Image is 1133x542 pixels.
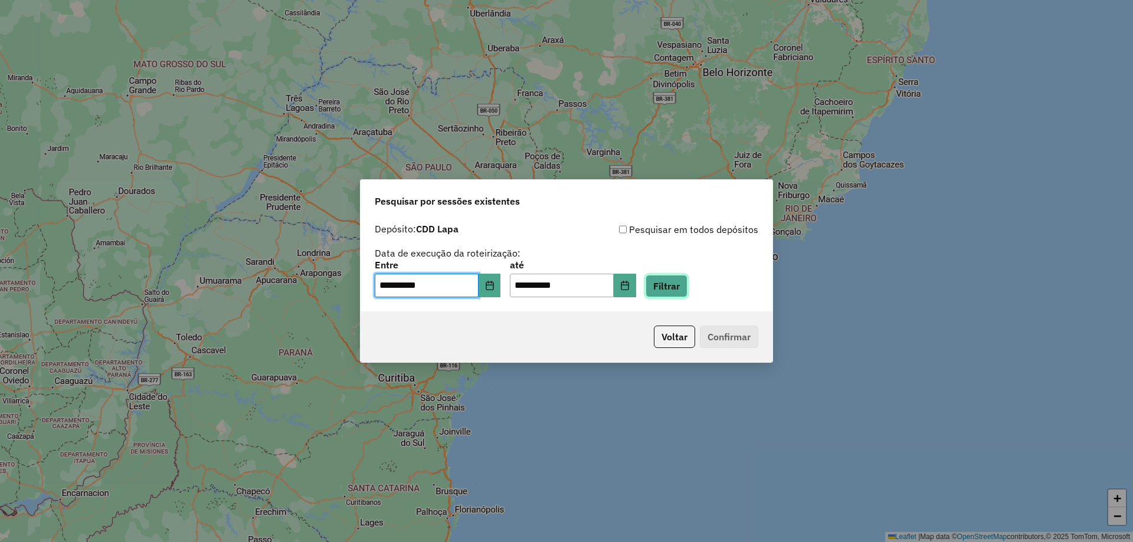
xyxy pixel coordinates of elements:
[375,194,520,208] span: Pesquisar por sessões existentes
[375,246,520,260] label: Data de execução da roteirização:
[566,222,758,236] div: Pesquisar em todos depósitos
[614,274,636,297] button: Choose Date
[510,258,636,272] label: até
[416,223,459,235] strong: CDD Lapa
[375,258,500,272] label: Entre
[375,222,459,236] label: Depósito:
[654,326,695,348] button: Voltar
[646,275,687,297] button: Filtrar
[479,274,501,297] button: Choose Date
